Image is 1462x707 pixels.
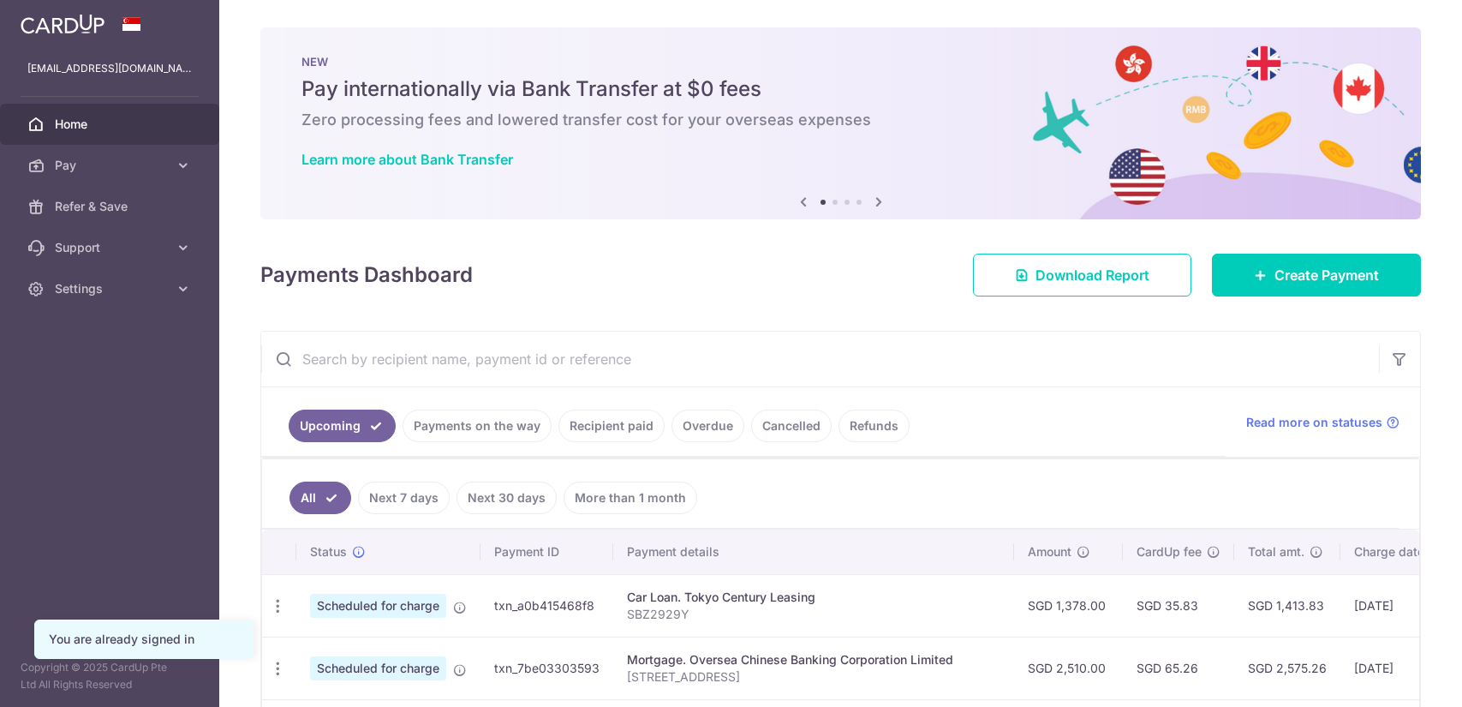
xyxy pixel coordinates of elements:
[55,198,168,215] span: Refer & Save
[55,239,168,256] span: Support
[1123,637,1234,699] td: SGD 65.26
[1274,265,1379,285] span: Create Payment
[21,14,104,34] img: CardUp
[1035,265,1149,285] span: Download Report
[310,594,446,618] span: Scheduled for charge
[1340,637,1457,699] td: [DATE]
[480,637,613,699] td: txn_7be03303593
[627,651,1000,668] div: Mortgage. Oversea Chinese Banking Corporation Limited
[1234,637,1340,699] td: SGD 2,575.26
[1123,574,1234,637] td: SGD 35.83
[1014,637,1123,699] td: SGD 2,510.00
[1246,414,1399,431] a: Read more on statuses
[1246,414,1382,431] span: Read more on statuses
[671,410,744,442] a: Overdue
[403,410,552,442] a: Payments on the way
[1014,574,1123,637] td: SGD 1,378.00
[751,410,832,442] a: Cancelled
[613,530,1014,574] th: Payment details
[480,530,613,574] th: Payment ID
[310,656,446,680] span: Scheduled for charge
[301,151,513,168] a: Learn more about Bank Transfer
[1234,574,1340,637] td: SGD 1,413.83
[973,254,1191,297] a: Download Report
[1137,543,1202,560] span: CardUp fee
[55,280,168,297] span: Settings
[564,482,697,514] a: More than 1 month
[1354,543,1424,560] span: Charge date
[289,410,396,442] a: Upcoming
[558,410,665,442] a: Recipient paid
[358,482,450,514] a: Next 7 days
[480,574,613,637] td: txn_a0b415468f8
[301,55,1380,69] p: NEW
[310,543,347,560] span: Status
[55,157,168,174] span: Pay
[627,589,1000,606] div: Car Loan. Tokyo Century Leasing
[627,668,1000,686] p: [STREET_ADDRESS]
[261,332,1379,386] input: Search by recipient name, payment id or reference
[27,60,192,77] p: [EMAIL_ADDRESS][DOMAIN_NAME]
[627,606,1000,623] p: SBZ2929Y
[457,482,557,514] a: Next 30 days
[1248,543,1304,560] span: Total amt.
[289,482,351,514] a: All
[301,110,1380,130] h6: Zero processing fees and lowered transfer cost for your overseas expenses
[55,116,168,133] span: Home
[49,631,239,648] div: You are already signed in
[838,410,910,442] a: Refunds
[301,75,1380,103] h5: Pay internationally via Bank Transfer at $0 fees
[1340,574,1457,637] td: [DATE]
[1028,543,1071,560] span: Amount
[260,27,1421,219] img: Bank transfer banner
[260,260,473,291] h4: Payments Dashboard
[1212,254,1421,297] a: Create Payment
